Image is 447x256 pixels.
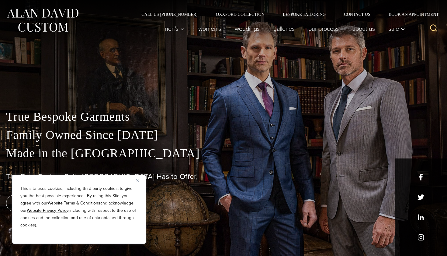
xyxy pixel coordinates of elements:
[6,195,91,212] a: book an appointment
[346,23,382,35] a: About Us
[192,23,228,35] a: Women’s
[274,12,335,16] a: Bespoke Tailoring
[302,23,346,35] a: Our Process
[267,23,302,35] a: Galleries
[163,26,185,32] span: Men’s
[207,12,274,16] a: Oxxford Collection
[157,23,408,35] nav: Primary Navigation
[6,108,441,162] p: True Bespoke Garments Family Owned Since [DATE] Made in the [GEOGRAPHIC_DATA]
[426,21,441,36] button: View Search Form
[27,207,68,214] a: Website Privacy Policy
[379,12,441,16] a: Book an Appointment
[6,7,79,34] img: Alan David Custom
[389,26,405,32] span: Sale
[136,179,139,182] img: Close
[228,23,267,35] a: weddings
[132,12,441,16] nav: Secondary Navigation
[136,176,143,184] button: Close
[20,185,138,229] p: This site uses cookies, including third party cookies, to give you the best possible experience. ...
[6,172,441,181] h1: The Best Custom Suits [GEOGRAPHIC_DATA] Has to Offer
[48,200,100,206] a: Website Terms & Conditions
[132,12,207,16] a: Call Us [PHONE_NUMBER]
[335,12,379,16] a: Contact Us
